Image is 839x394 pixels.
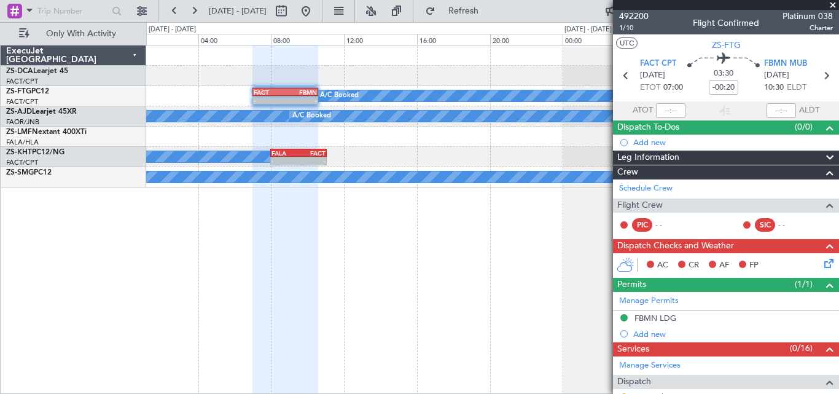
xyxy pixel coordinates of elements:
div: FBMN [285,89,316,96]
span: ZS-KHT [6,149,32,156]
span: (1/1) [795,278,813,291]
div: FALA [271,149,299,157]
span: (0/16) [790,342,813,355]
div: - [285,97,316,104]
span: ALDT [799,104,819,117]
div: Add new [633,329,833,339]
div: - - [655,219,683,230]
a: ZS-KHTPC12/NG [6,149,64,156]
button: Only With Activity [14,24,133,44]
div: PIC [632,218,652,232]
a: FACT/CPT [6,97,38,106]
a: FACT/CPT [6,77,38,86]
span: Services [617,342,649,357]
span: ETOT [640,82,660,94]
a: ZS-AJDLearjet 45XR [6,108,77,116]
span: ZS-FTG [712,39,741,52]
a: ZS-SMGPC12 [6,169,52,176]
div: - [299,157,326,165]
span: Platinum 038 [782,10,833,23]
div: Add new [633,137,833,148]
span: Crew [617,165,638,179]
div: 20:00 [490,34,563,45]
span: (0/0) [795,120,813,133]
span: [DATE] [640,69,665,82]
div: 00:00 [563,34,636,45]
div: 16:00 [417,34,490,45]
a: Manage Services [619,360,681,372]
input: Trip Number [37,2,108,20]
div: FBMN LDG [634,313,676,323]
div: SIC [755,218,775,232]
span: 07:00 [663,82,683,94]
span: Permits [617,278,646,292]
button: Refresh [419,1,493,21]
span: Charter [782,23,833,33]
div: - [254,97,285,104]
input: --:-- [656,103,685,118]
span: ELDT [787,82,806,94]
span: 03:30 [714,68,733,80]
span: CR [689,259,699,272]
div: 08:00 [271,34,344,45]
div: 12:00 [344,34,417,45]
div: - - [778,219,806,230]
span: Only With Activity [32,30,130,38]
div: - [271,157,299,165]
div: A/C Booked [292,107,331,125]
span: Dispatch [617,375,651,389]
span: ATOT [633,104,653,117]
span: [DATE] - [DATE] [209,6,267,17]
div: 00:00 [125,34,198,45]
span: 10:30 [764,82,784,94]
span: FP [749,259,759,272]
span: ZS-FTG [6,88,31,95]
div: FACT [254,89,285,96]
span: Refresh [438,7,490,15]
a: FALA/HLA [6,138,39,147]
a: Schedule Crew [619,183,673,195]
div: Flight Confirmed [693,17,759,30]
a: ZS-FTGPC12 [6,88,49,95]
div: [DATE] - [DATE] [149,25,196,35]
span: FBMN MUB [764,58,807,70]
span: ZS-SMG [6,169,34,176]
span: 1/10 [619,23,649,33]
a: ZS-DCALearjet 45 [6,68,68,75]
span: Dispatch To-Dos [617,120,679,135]
span: Flight Crew [617,199,663,213]
a: FACT/CPT [6,158,38,167]
div: FACT [299,149,326,157]
span: [DATE] [764,69,789,82]
button: UTC [616,37,638,49]
a: ZS-LMFNextant 400XTi [6,128,87,136]
div: [DATE] - [DATE] [564,25,612,35]
span: ZS-LMF [6,128,32,136]
span: AC [657,259,668,272]
span: Dispatch Checks and Weather [617,239,734,253]
div: A/C Booked [320,87,359,105]
a: FAOR/JNB [6,117,39,127]
span: AF [719,259,729,272]
a: Manage Permits [619,295,679,307]
span: Leg Information [617,151,679,165]
div: 04:00 [198,34,271,45]
span: FACT CPT [640,58,676,70]
span: ZS-DCA [6,68,33,75]
span: ZS-AJD [6,108,32,116]
span: 492200 [619,10,649,23]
